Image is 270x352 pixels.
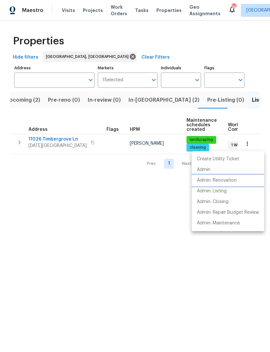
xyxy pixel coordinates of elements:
[197,177,237,184] p: Admin: Renovation
[197,220,240,227] p: Admin: Maintenance
[197,166,210,173] p: Admin
[197,199,229,205] p: Admin: Closing
[197,188,227,195] p: Admin: Listing
[197,156,239,163] p: Create Utility Ticket
[197,209,259,216] p: Admin: Repair Budget Review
